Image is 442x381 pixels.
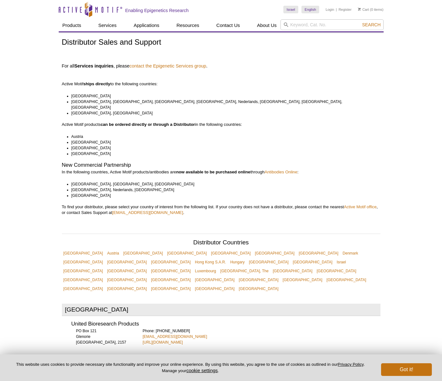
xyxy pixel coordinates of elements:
a: [EMAIL_ADDRESS][DOMAIN_NAME] [143,334,207,339]
a: [GEOGRAPHIC_DATA] [149,258,192,267]
a: Hong Kong S.A.R. [193,258,228,267]
a: [GEOGRAPHIC_DATA] [122,249,164,258]
h4: For all , please . [62,63,380,69]
a: [GEOGRAPHIC_DATA] [62,249,105,258]
h1: Distributor Sales and Support [62,38,380,47]
strong: Services inquiries [74,63,113,68]
a: Register [339,7,352,12]
a: Antibodies Online [265,170,297,174]
a: Israel [283,6,298,13]
a: Luxembourg [193,267,218,275]
a: [GEOGRAPHIC_DATA], The [219,267,270,275]
input: Keyword, Cat. No. [280,19,384,30]
div: Phone: [PHONE_NUMBER] [143,328,380,345]
strong: now available to be purchased online [176,170,250,174]
a: Israel [335,258,347,267]
h2: New Commercial Partnership [62,162,380,168]
a: Hungary [229,258,246,267]
a: [GEOGRAPHIC_DATA] [62,284,105,293]
div: PO Box 121 Glenorie [GEOGRAPHIC_DATA], 2157 [71,328,135,345]
a: [GEOGRAPHIC_DATA] [297,249,340,258]
a: [GEOGRAPHIC_DATA] [106,284,148,293]
h2: Enabling Epigenetics Research [125,8,189,13]
h2: Distributor Countries [62,240,380,247]
a: [GEOGRAPHIC_DATA] [209,249,252,258]
a: [GEOGRAPHIC_DATA] [237,275,280,284]
a: Cart [358,7,369,12]
a: [URL][DOMAIN_NAME] [143,339,183,345]
a: [GEOGRAPHIC_DATA] [247,258,290,267]
li: [GEOGRAPHIC_DATA], Nederlands, [GEOGRAPHIC_DATA] [71,187,375,193]
a: [GEOGRAPHIC_DATA] [106,275,148,284]
a: [GEOGRAPHIC_DATA] [253,249,296,258]
li: Austria [71,134,375,139]
li: [GEOGRAPHIC_DATA] [71,151,375,157]
p: This website uses cookies to provide necessary site functionality and improve your online experie... [10,362,371,374]
li: [GEOGRAPHIC_DATA], [GEOGRAPHIC_DATA] [71,110,375,116]
li: [GEOGRAPHIC_DATA] [71,93,375,99]
a: Active Motif office [344,204,377,209]
a: Login [326,7,334,12]
li: (0 items) [358,6,384,13]
a: [GEOGRAPHIC_DATA] [315,267,358,275]
a: [GEOGRAPHIC_DATA] [62,258,105,267]
a: Denmark [341,249,360,258]
a: Applications [130,19,163,31]
button: Search [360,22,382,28]
a: Products [59,19,85,31]
p: Active Motif to the following countries: [62,70,380,87]
a: Contact Us [213,19,244,31]
a: [GEOGRAPHIC_DATA] [325,275,368,284]
h3: United Bioresearch Products [71,321,380,327]
a: Privacy Policy [338,362,364,367]
a: [GEOGRAPHIC_DATA] [271,267,314,275]
a: [GEOGRAPHIC_DATA] [237,284,280,293]
a: [GEOGRAPHIC_DATA] [62,267,105,275]
a: [GEOGRAPHIC_DATA] [106,267,148,275]
h2: [GEOGRAPHIC_DATA] [62,304,380,316]
li: [GEOGRAPHIC_DATA], [GEOGRAPHIC_DATA], [GEOGRAPHIC_DATA], [GEOGRAPHIC_DATA], Nederlands, [GEOGRAPH... [71,99,375,110]
a: [GEOGRAPHIC_DATA] [193,284,236,293]
li: [GEOGRAPHIC_DATA], [GEOGRAPHIC_DATA], [GEOGRAPHIC_DATA] [71,181,375,187]
p: In the following countries, Active Motif products/antibodies are through : [62,169,380,175]
strong: ships directly [83,81,110,86]
p: To find your distributor, please select your country of interest from the following list. If your... [62,204,380,216]
a: [GEOGRAPHIC_DATA] [193,275,236,284]
img: Your Cart [358,8,361,11]
button: Got it! [381,363,432,376]
a: English [301,6,319,13]
strong: can be ordered directly or through a Distributor [101,122,195,127]
li: [GEOGRAPHIC_DATA] [71,139,375,145]
a: [GEOGRAPHIC_DATA] [166,249,208,258]
a: Austria [106,249,121,258]
li: [GEOGRAPHIC_DATA] [71,193,375,198]
span: Search [362,22,380,27]
a: [GEOGRAPHIC_DATA] [291,258,334,267]
a: [GEOGRAPHIC_DATA] [149,267,192,275]
a: [GEOGRAPHIC_DATA] [106,258,148,267]
a: [GEOGRAPHIC_DATA] [149,284,192,293]
a: [EMAIL_ADDRESS][DOMAIN_NAME] [112,210,183,215]
a: [GEOGRAPHIC_DATA] [62,275,105,284]
li: [GEOGRAPHIC_DATA] [71,145,375,151]
a: [GEOGRAPHIC_DATA] [281,275,324,284]
a: [GEOGRAPHIC_DATA] [149,275,192,284]
a: Services [95,19,121,31]
a: contact the Epigenetic Services group [129,63,206,69]
p: Active Motif products in the following countries: [62,122,380,127]
button: cookie settings [186,368,218,373]
a: Resources [173,19,203,31]
li: | [336,6,337,13]
a: About Us [253,19,280,31]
